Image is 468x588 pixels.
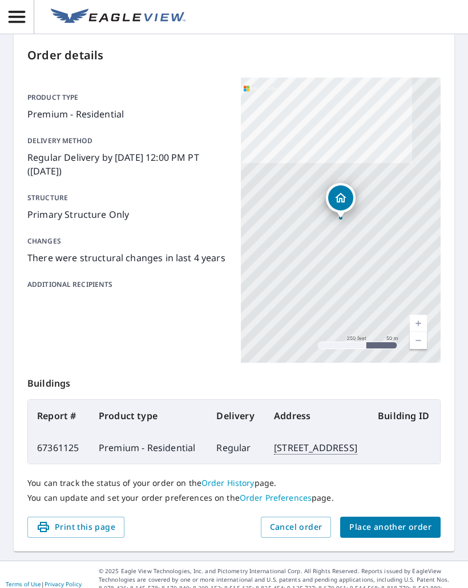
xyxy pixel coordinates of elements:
a: Current Level 17, Zoom Out [410,332,427,349]
a: Order Preferences [240,492,312,503]
p: Buildings [27,363,441,399]
a: Privacy Policy [45,580,82,588]
p: Order details [27,47,441,64]
p: Primary Structure Only [27,208,227,221]
p: Changes [27,236,227,246]
p: There were structural changes in last 4 years [27,251,227,265]
span: Cancel order [270,520,322,534]
th: Address [265,400,369,432]
span: Print this page [37,520,115,534]
td: Premium - Residential [90,432,207,464]
p: Additional recipients [27,279,227,290]
td: 67361125 [28,432,90,464]
th: Delivery [207,400,265,432]
span: Place another order [349,520,431,534]
th: Building ID [369,400,440,432]
div: Dropped pin, building 1, Residential property, 10 Westfield Dr Newark, DE 19711 [326,183,356,218]
p: Structure [27,193,227,203]
a: Terms of Use [6,580,41,588]
a: Current Level 17, Zoom In [410,315,427,332]
button: Place another order [340,517,441,538]
img: EV Logo [51,9,185,26]
th: Product type [90,400,207,432]
button: Cancel order [261,517,332,538]
a: Order History [201,477,255,488]
p: You can track the status of your order on the page. [27,478,441,488]
td: Regular [207,432,265,464]
p: You can update and set your order preferences on the page. [27,493,441,503]
a: EV Logo [44,2,192,33]
button: Print this page [27,517,124,538]
p: | [6,581,82,587]
th: Report # [28,400,90,432]
p: Delivery method [27,136,227,146]
p: Product type [27,92,227,103]
p: Regular Delivery by [DATE] 12:00 PM PT ([DATE]) [27,151,227,178]
p: Premium - Residential [27,107,227,121]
